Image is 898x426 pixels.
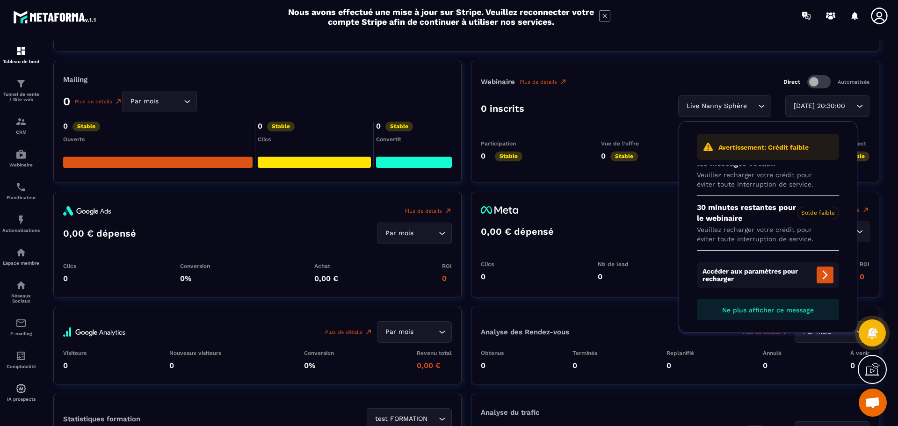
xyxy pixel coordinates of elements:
p: 0 [376,122,381,131]
span: Solde faible [797,207,839,219]
a: Plus de détails [405,206,452,216]
p: 0% [180,274,210,283]
p: 0 [63,361,87,370]
p: 0 [601,152,606,161]
p: 0 [258,122,262,131]
p: Direct [783,79,800,85]
input: Search for option [415,228,436,238]
p: Analyse du trafic [481,408,869,417]
p: 0 [63,95,70,108]
p: Obtenus [481,350,504,356]
p: Conversion [304,350,334,356]
span: Par mois [383,327,415,337]
p: 0 [442,274,452,283]
a: schedulerschedulerPlanificateur [2,174,40,207]
input: Search for option [429,414,436,424]
p: Nb de lead [598,261,629,267]
p: 0,00 € dépensé [481,226,554,237]
h2: Nous avons effectué une mise à jour sur Stripe. Veuillez reconnecter votre compte Stripe afin de ... [288,7,594,27]
p: Tableau de bord [2,59,40,64]
img: formation [15,78,27,89]
div: Search for option [377,321,452,343]
p: 0,00 € dépensé [63,228,136,239]
a: automationsautomationsAutomatisations [2,207,40,240]
p: Visiteurs [63,350,87,356]
span: test FORMATION [373,414,429,424]
p: ROI [860,261,869,267]
p: Statistiques formation [63,415,140,423]
p: Clics [63,263,76,269]
img: automations [15,247,27,258]
p: Terminés [572,350,597,356]
p: Annulé [763,350,782,356]
a: Plus de détails [520,78,567,86]
div: Search for option [377,223,452,244]
p: 0 [763,361,782,370]
p: ROI [442,263,452,269]
p: 0 [572,361,597,370]
p: Espace membre [2,260,40,266]
img: social-network [15,280,27,291]
p: 0 inscrits [481,103,524,114]
p: 0 [481,361,504,370]
p: Webinaire [481,78,515,86]
p: 0 [481,272,494,281]
a: formationformationTunnel de vente / Site web [2,71,40,109]
p: Stable [267,122,295,131]
img: narrow-up-right-o.6b7c60e2.svg [115,98,122,105]
p: Stable [495,152,522,161]
p: Stable [610,152,638,161]
p: Avertissement: Crédit faible [718,143,809,152]
img: arrowUpRight [444,207,452,215]
img: google-analytics-full-logo.a0992ec6.svg [63,321,125,343]
input: Search for option [847,101,854,111]
img: automations [15,383,27,394]
p: Automatisations [2,228,40,233]
a: automationsautomationsWebinaire [2,142,40,174]
input: Search for option [415,327,436,337]
span: Accéder aux paramètres pour recharger [697,262,839,288]
p: Webinaire [2,162,40,167]
span: Par mois [128,96,160,107]
img: formation [15,116,27,127]
p: IA prospects [2,397,40,402]
div: Convertit [376,136,452,143]
a: accountantaccountantComptabilité [2,343,40,376]
p: Replanifié [666,350,694,356]
p: 0,00 € [314,274,338,283]
img: arrowUpRight [862,206,869,214]
a: emailemailE-mailing [2,310,40,343]
p: Vue de l’offre [601,140,639,147]
div: Clics [258,136,371,143]
p: Clics [481,261,494,267]
p: E-mailing [2,331,40,336]
p: 0 [169,361,221,370]
a: Ouvrir le chat [859,389,887,417]
input: Search for option [160,96,181,107]
p: Stable [385,122,413,131]
p: 0 [63,122,68,131]
p: 30 minutes restantes pour le webinaire [697,202,839,224]
p: 0,00 € [417,361,452,370]
a: formationformationTableau de bord [2,38,40,71]
a: social-networksocial-networkRéseaux Sociaux [2,273,40,310]
img: email [15,318,27,329]
img: automations [15,149,27,160]
p: Tunnel de vente / Site web [2,92,40,102]
img: accountant [15,350,27,361]
span: Ne plus afficher ce message [722,306,814,314]
span: Par mois [383,228,415,238]
div: Search for option [785,95,869,117]
p: Conversion [180,263,210,269]
img: logo [13,8,97,25]
p: Planificateur [2,195,40,200]
img: automations [15,214,27,225]
p: Mailing [63,75,452,84]
p: Nouveaux visiteurs [169,350,221,356]
p: Automatisée [838,79,869,85]
img: metaLogo [481,206,518,214]
div: Search for option [678,95,771,117]
p: Veuillez recharger votre crédit pour éviter toute interruption de service. [697,225,839,244]
a: Plus de détails [75,98,122,105]
p: À venir [850,350,869,356]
